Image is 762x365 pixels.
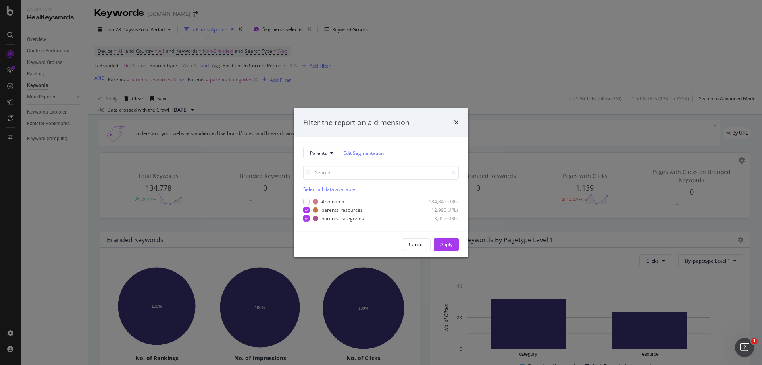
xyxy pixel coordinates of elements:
[310,149,327,156] span: Parents
[303,147,340,159] button: Parents
[303,166,459,180] input: Search
[303,117,410,127] div: Filter the report on a dimension
[321,207,363,213] div: parents_resources
[751,338,758,344] span: 1
[402,238,431,251] button: Cancel
[420,215,459,222] div: 3,057 URLs
[321,198,344,205] div: #nomatch
[294,108,468,257] div: modal
[303,186,459,193] div: Select all data available
[321,215,364,222] div: parents_categories
[420,198,459,205] div: 684,845 URLs
[420,207,459,213] div: 12,990 URLs
[434,238,459,251] button: Apply
[440,241,452,248] div: Apply
[454,117,459,127] div: times
[409,241,424,248] div: Cancel
[735,338,754,357] iframe: Intercom live chat
[343,149,384,157] a: Edit Segmentation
